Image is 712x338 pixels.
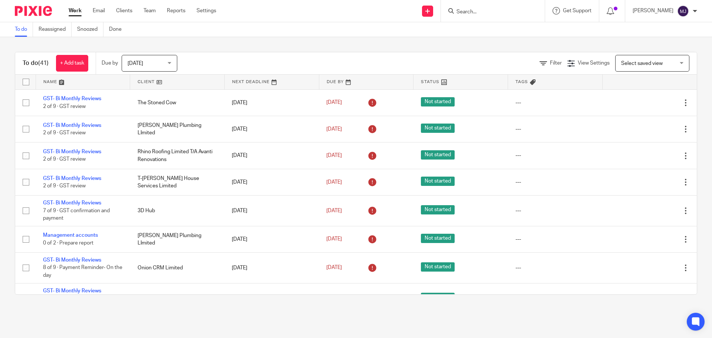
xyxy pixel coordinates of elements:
span: Tags [515,80,528,84]
td: [DATE] [224,169,319,195]
div: --- [515,264,595,272]
td: [PERSON_NAME] Plumbing LImited [130,226,225,252]
span: [DATE] [326,153,342,158]
div: --- [515,207,595,214]
td: [DATE] [224,283,319,314]
span: 7 of 9 · GST confirmation and payment [43,208,110,221]
span: Select saved view [621,61,663,66]
td: [DATE] [224,116,319,142]
div: --- [515,236,595,243]
div: --- [515,99,595,106]
span: 2 of 9 · GST review [43,183,86,188]
a: Reports [167,7,185,14]
a: Settings [197,7,216,14]
span: [DATE] [326,127,342,132]
td: [DATE] [224,253,319,283]
span: View Settings [578,60,610,66]
div: --- [515,152,595,159]
td: [DATE] [224,226,319,252]
td: [DATE] [224,196,319,226]
input: Search [456,9,523,16]
td: [DATE] [224,142,319,169]
h1: To do [23,59,49,67]
span: Not started [421,150,455,160]
a: Email [93,7,105,14]
div: --- [515,178,595,186]
span: 0 of 2 · Prepare report [43,240,93,246]
a: Reassigned [39,22,72,37]
td: 3D Hub [130,196,225,226]
td: Rhino Roofing Limited T/A Avanti Renovations [130,142,225,169]
img: Pixie [15,6,52,16]
span: [DATE] [326,100,342,105]
td: [DATE] [224,89,319,116]
a: Team [144,7,156,14]
span: (41) [38,60,49,66]
td: [PERSON_NAME] Plumbing LImited [130,116,225,142]
span: Not started [421,205,455,214]
a: GST- Bi Monthly Reviews [43,176,101,181]
a: GST- Bi Monthly Reviews [43,149,101,154]
span: 2 of 9 · GST review [43,157,86,162]
span: 2 of 9 · GST review [43,104,86,109]
span: [DATE] [326,237,342,242]
span: 8 of 9 · Payment Reminder- On the day [43,265,122,278]
span: [DATE] [326,208,342,213]
td: The Stoned Cow [130,89,225,116]
span: [DATE] [326,265,342,270]
span: 2 of 9 · GST review [43,130,86,135]
span: Get Support [563,8,591,13]
a: Snoozed [77,22,103,37]
a: To do [15,22,33,37]
span: Not started [421,234,455,243]
span: Not started [421,97,455,106]
span: Not started [421,177,455,186]
div: --- [515,125,595,133]
td: Onion CRM Limited [130,253,225,283]
span: Not started [421,124,455,133]
span: Not started [421,293,455,302]
a: GST- Bi Monthly Reviews [43,288,101,293]
td: Blue Garage Limited [130,283,225,314]
a: GST- Bi Monthly Reviews [43,123,101,128]
a: GST- Bi Monthly Reviews [43,257,101,263]
img: svg%3E [677,5,689,17]
span: [DATE] [326,180,342,185]
p: [PERSON_NAME] [633,7,673,14]
span: [DATE] [128,61,143,66]
a: GST- Bi Monthly Reviews [43,96,101,101]
a: Management accounts [43,233,98,238]
span: Not started [421,262,455,272]
a: Clients [116,7,132,14]
a: Done [109,22,127,37]
a: Work [69,7,82,14]
a: + Add task [56,55,88,72]
a: GST- Bi Monthly Reviews [43,200,101,206]
p: Due by [102,59,118,67]
span: Filter [550,60,562,66]
td: T-[PERSON_NAME] House Services Limited [130,169,225,195]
